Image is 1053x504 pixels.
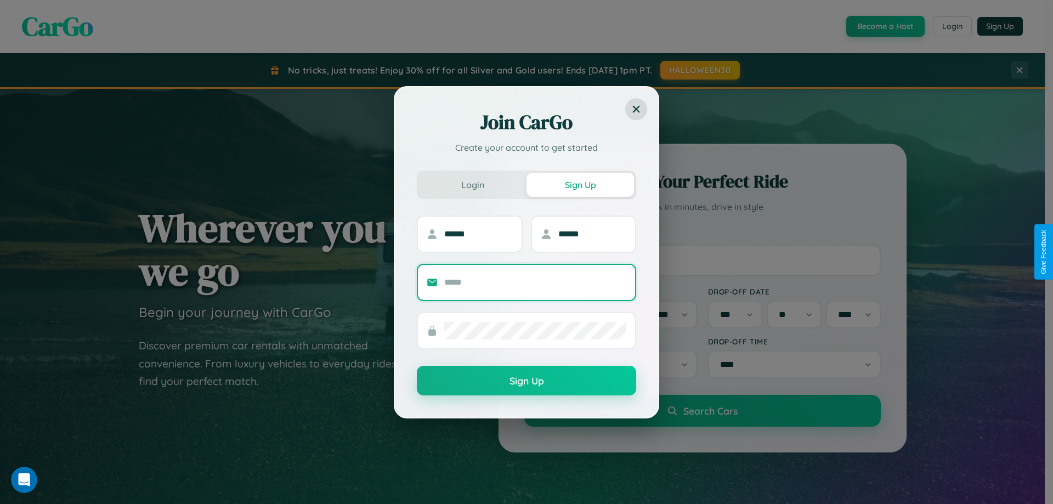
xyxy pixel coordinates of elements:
iframe: Intercom live chat [11,467,37,493]
h2: Join CarGo [417,109,636,135]
button: Sign Up [526,173,634,197]
button: Sign Up [417,366,636,395]
p: Create your account to get started [417,141,636,154]
div: Give Feedback [1040,230,1048,274]
button: Login [419,173,526,197]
